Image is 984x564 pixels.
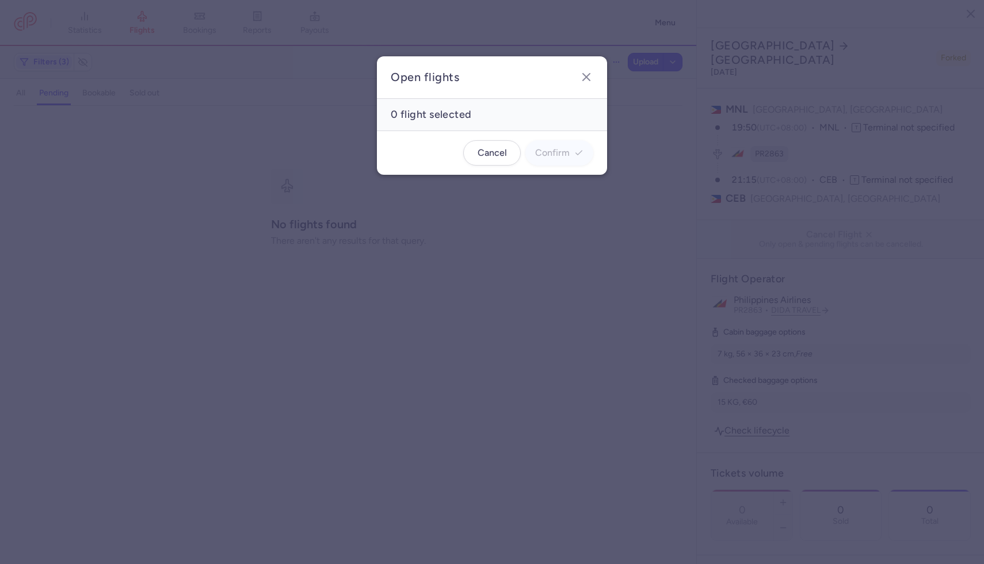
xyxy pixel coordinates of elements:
button: Cancel [463,140,521,166]
span: Confirm [535,148,570,158]
span: Cancel [478,148,507,158]
h4: 0 flight selected [377,99,607,131]
button: Confirm [525,140,593,166]
h2: Open flights [391,70,459,85]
